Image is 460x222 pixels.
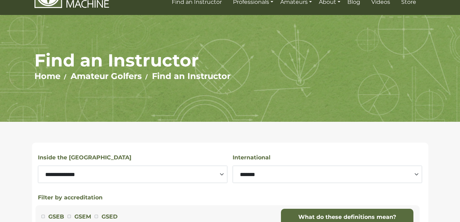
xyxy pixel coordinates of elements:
a: Find an Instructor [152,71,231,81]
h1: Find an Instructor [34,50,426,71]
label: GSED [102,212,118,221]
a: Home [34,71,60,81]
label: GSEM [74,212,91,221]
a: Amateur Golfers [71,71,142,81]
select: Select a state [38,166,227,183]
label: International [233,153,271,162]
label: Inside the [GEOGRAPHIC_DATA] [38,153,131,162]
label: GSEB [48,212,64,221]
select: Select a country [233,166,422,183]
button: Filter by accreditation [38,193,103,202]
